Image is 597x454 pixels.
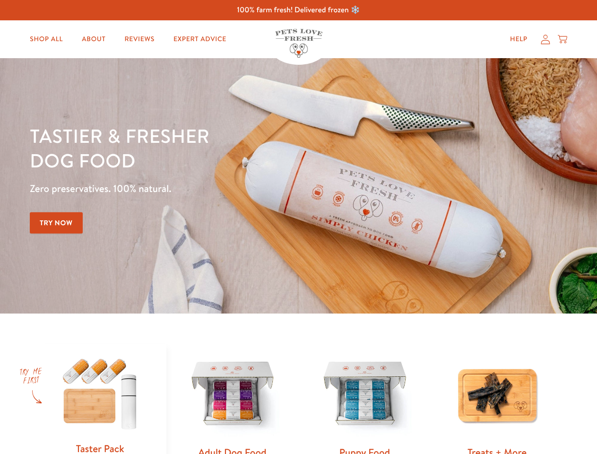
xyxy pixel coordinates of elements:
a: Shop All [22,30,70,49]
a: Expert Advice [166,30,234,49]
a: Help [502,30,535,49]
a: Reviews [117,30,162,49]
a: Try Now [30,212,83,234]
img: Pets Love Fresh [275,29,322,58]
h1: Tastier & fresher dog food [30,123,388,173]
p: Zero preservatives. 100% natural. [30,180,388,197]
a: About [74,30,113,49]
